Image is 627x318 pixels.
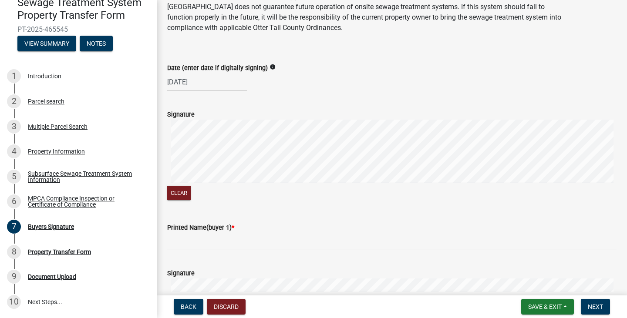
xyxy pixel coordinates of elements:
[270,64,276,70] i: info
[28,274,76,280] div: Document Upload
[28,148,85,154] div: Property Information
[167,112,195,118] label: Signature
[7,144,21,158] div: 4
[167,225,234,231] label: Printed Name(buyer 1)
[28,98,64,104] div: Parcel search
[581,299,610,315] button: Next
[181,303,196,310] span: Back
[28,224,74,230] div: Buyers Signature
[28,73,61,79] div: Introduction
[7,270,21,284] div: 9
[7,170,21,184] div: 5
[167,65,268,71] label: Date (enter date if digitally signing)
[167,186,191,200] button: Clear
[28,195,143,208] div: MPCA Compliance Inspection or Certificate of Compliance
[521,299,574,315] button: Save & Exit
[17,25,139,33] span: PT-2025-465545
[7,295,21,309] div: 10
[174,299,203,315] button: Back
[7,220,21,234] div: 7
[28,171,143,183] div: Subsurface Sewage Treatment System Information
[17,36,76,51] button: View Summary
[7,120,21,134] div: 3
[7,69,21,83] div: 1
[7,245,21,259] div: 8
[588,303,603,310] span: Next
[28,249,91,255] div: Property Transfer Form
[167,73,247,91] input: mm/dd/yyyy
[7,194,21,208] div: 6
[17,40,76,47] wm-modal-confirm: Summary
[7,94,21,108] div: 2
[167,271,195,277] label: Signature
[207,299,246,315] button: Discard
[28,124,88,130] div: Multiple Parcel Search
[80,40,113,47] wm-modal-confirm: Notes
[528,303,562,310] span: Save & Exit
[80,36,113,51] button: Notes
